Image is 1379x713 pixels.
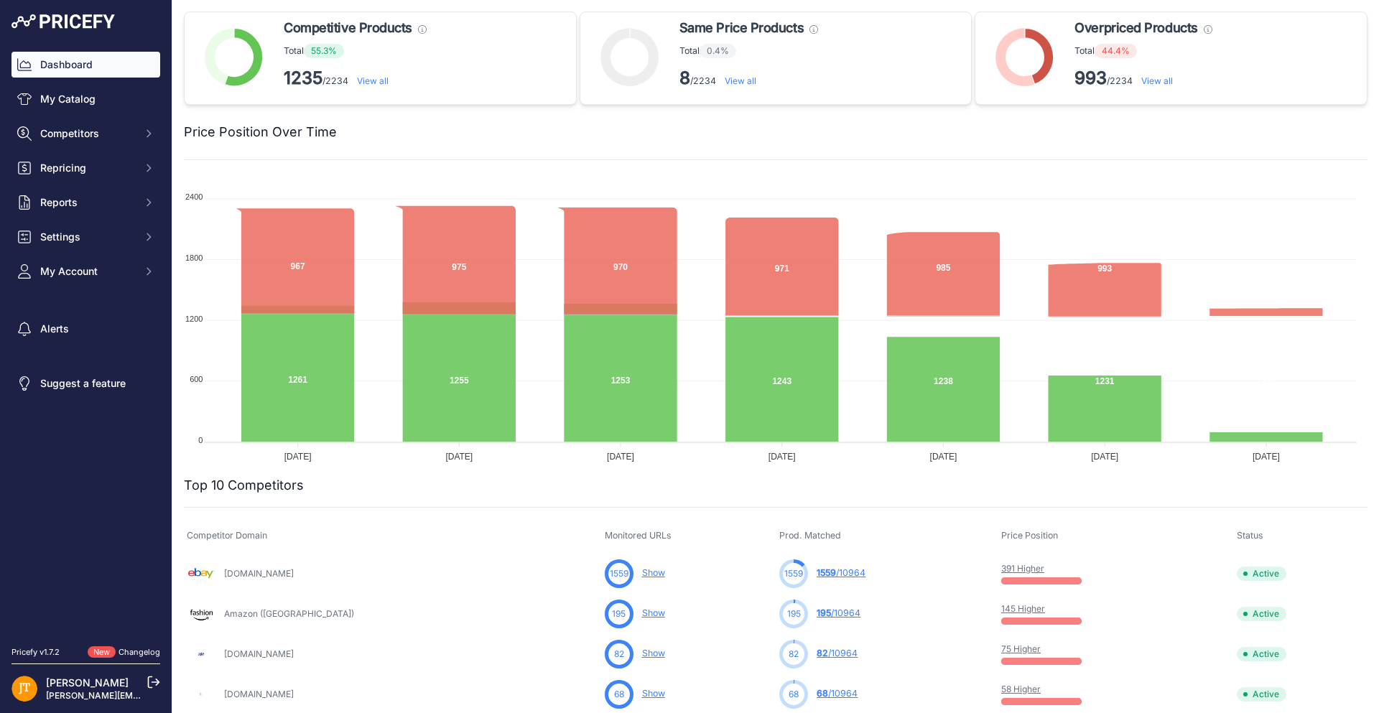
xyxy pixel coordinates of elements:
[357,75,389,86] a: View all
[1074,67,1107,88] strong: 993
[725,75,756,86] a: View all
[224,608,354,619] a: Amazon ([GEOGRAPHIC_DATA])
[614,688,624,701] span: 68
[1091,452,1118,462] tspan: [DATE]
[817,567,865,578] a: 1559/10964
[40,195,134,210] span: Reports
[11,371,160,396] a: Suggest a feature
[185,192,203,201] tspan: 2400
[198,436,203,444] tspan: 0
[817,607,860,618] a: 195/10964
[817,688,828,699] span: 68
[304,44,344,58] span: 55.3%
[930,452,957,462] tspan: [DATE]
[605,530,672,541] span: Monitored URLs
[11,258,160,284] button: My Account
[1001,530,1058,541] span: Price Position
[679,67,818,90] p: /2234
[119,647,160,657] a: Changelog
[185,253,203,262] tspan: 1800
[11,316,160,342] a: Alerts
[1237,567,1286,581] span: Active
[1237,687,1286,702] span: Active
[642,648,665,658] a: Show
[1141,75,1173,86] a: View all
[11,155,160,181] button: Repricing
[40,161,134,175] span: Repricing
[1074,18,1197,38] span: Overpriced Products
[184,122,337,142] h2: Price Position Over Time
[789,688,799,701] span: 68
[190,375,203,383] tspan: 600
[11,121,160,146] button: Competitors
[11,14,115,29] img: Pricefy Logo
[612,607,626,620] span: 195
[610,567,628,580] span: 1559
[224,689,294,699] a: [DOMAIN_NAME]
[769,452,796,462] tspan: [DATE]
[1001,563,1044,574] a: 391 Higher
[46,676,129,689] a: [PERSON_NAME]
[1074,44,1212,58] p: Total
[679,67,690,88] strong: 8
[607,452,634,462] tspan: [DATE]
[1001,684,1041,694] a: 58 Higher
[679,44,818,58] p: Total
[1095,44,1137,58] span: 44.4%
[700,44,736,58] span: 0.4%
[614,648,624,661] span: 82
[787,607,801,620] span: 195
[642,688,665,699] a: Show
[11,646,60,658] div: Pricefy v1.7.2
[779,530,841,541] span: Prod. Matched
[817,607,831,618] span: 195
[1237,607,1286,621] span: Active
[679,18,804,38] span: Same Price Products
[1253,452,1280,462] tspan: [DATE]
[185,314,203,323] tspan: 1200
[1237,530,1263,541] span: Status
[817,688,858,699] a: 68/10964
[817,567,836,578] span: 1559
[1001,643,1041,654] a: 75 Higher
[1001,603,1045,614] a: 145 Higher
[224,648,294,659] a: [DOMAIN_NAME]
[11,52,160,78] a: Dashboard
[1237,647,1286,661] span: Active
[817,648,828,658] span: 82
[88,646,116,658] span: New
[284,18,412,38] span: Competitive Products
[224,568,294,579] a: [DOMAIN_NAME]
[40,230,134,244] span: Settings
[11,52,160,629] nav: Sidebar
[11,190,160,215] button: Reports
[789,648,799,661] span: 82
[784,567,803,580] span: 1559
[284,452,312,462] tspan: [DATE]
[46,690,267,701] a: [PERSON_NAME][EMAIL_ADDRESS][DOMAIN_NAME]
[284,44,427,58] p: Total
[642,607,665,618] a: Show
[40,264,134,279] span: My Account
[11,224,160,250] button: Settings
[445,452,473,462] tspan: [DATE]
[817,648,858,658] a: 82/10964
[11,86,160,112] a: My Catalog
[187,530,267,541] span: Competitor Domain
[40,126,134,141] span: Competitors
[184,475,304,495] h2: Top 10 Competitors
[284,67,322,88] strong: 1235
[642,567,665,578] a: Show
[1074,67,1212,90] p: /2234
[284,67,427,90] p: /2234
